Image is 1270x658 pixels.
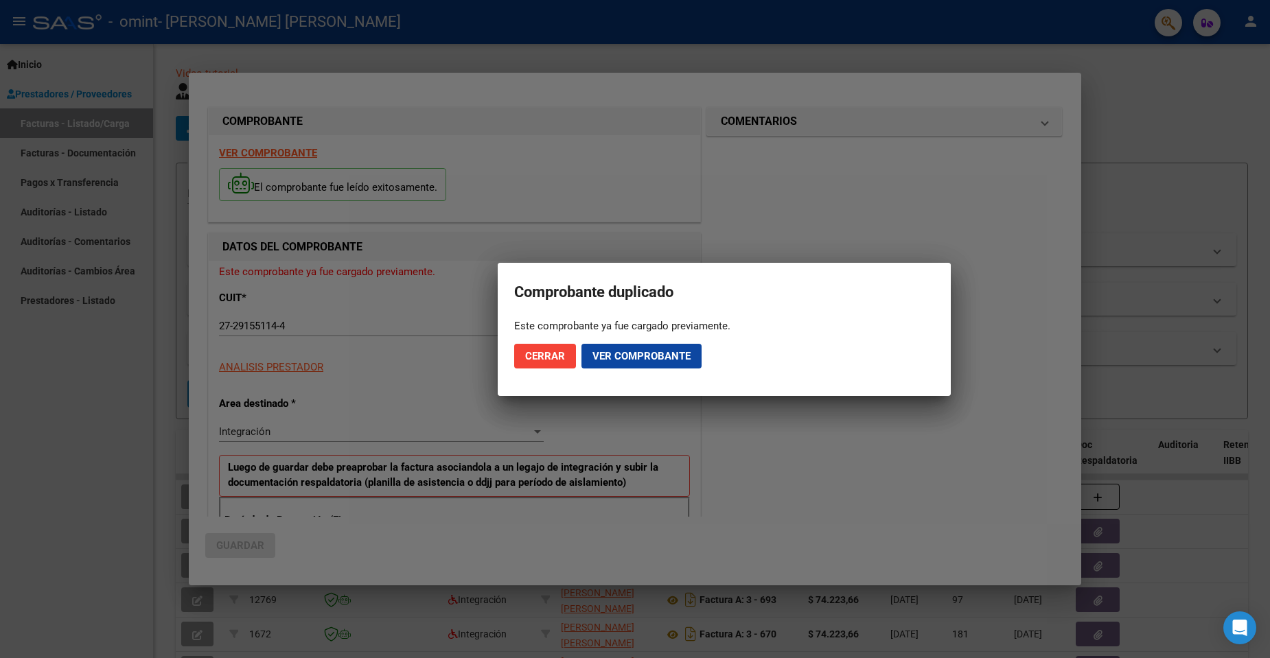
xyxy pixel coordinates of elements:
span: Cerrar [525,350,565,362]
div: Open Intercom Messenger [1223,611,1256,644]
h2: Comprobante duplicado [514,279,934,305]
button: Cerrar [514,344,576,368]
div: Este comprobante ya fue cargado previamente. [514,319,934,333]
span: Ver comprobante [592,350,691,362]
button: Ver comprobante [581,344,702,368]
